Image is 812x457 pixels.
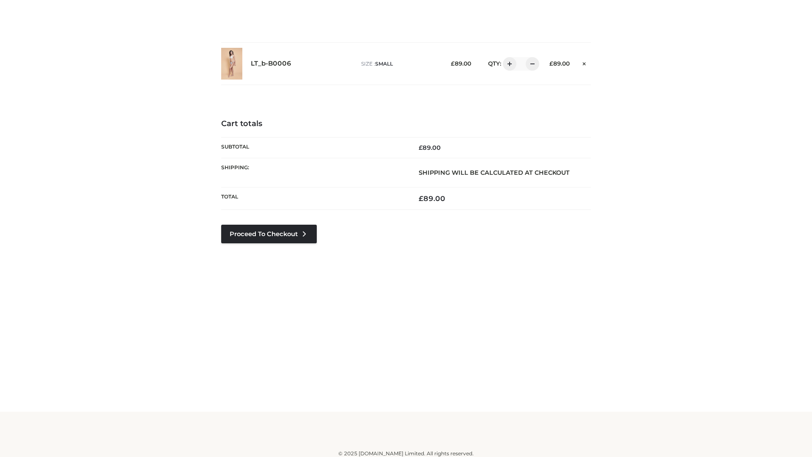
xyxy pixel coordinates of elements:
[549,60,553,67] span: £
[578,57,591,68] a: Remove this item
[419,194,445,203] bdi: 89.00
[375,61,393,67] span: SMALL
[361,60,438,68] p: size :
[221,48,242,80] img: LT_b-B0006 - SMALL
[451,60,455,67] span: £
[480,57,536,71] div: QTY:
[221,225,317,243] a: Proceed to Checkout
[221,119,591,129] h4: Cart totals
[419,194,423,203] span: £
[451,60,471,67] bdi: 89.00
[251,60,291,68] a: LT_b-B0006
[419,144,422,151] span: £
[221,137,406,158] th: Subtotal
[549,60,570,67] bdi: 89.00
[221,187,406,210] th: Total
[419,144,441,151] bdi: 89.00
[221,158,406,187] th: Shipping:
[419,169,570,176] strong: Shipping will be calculated at checkout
